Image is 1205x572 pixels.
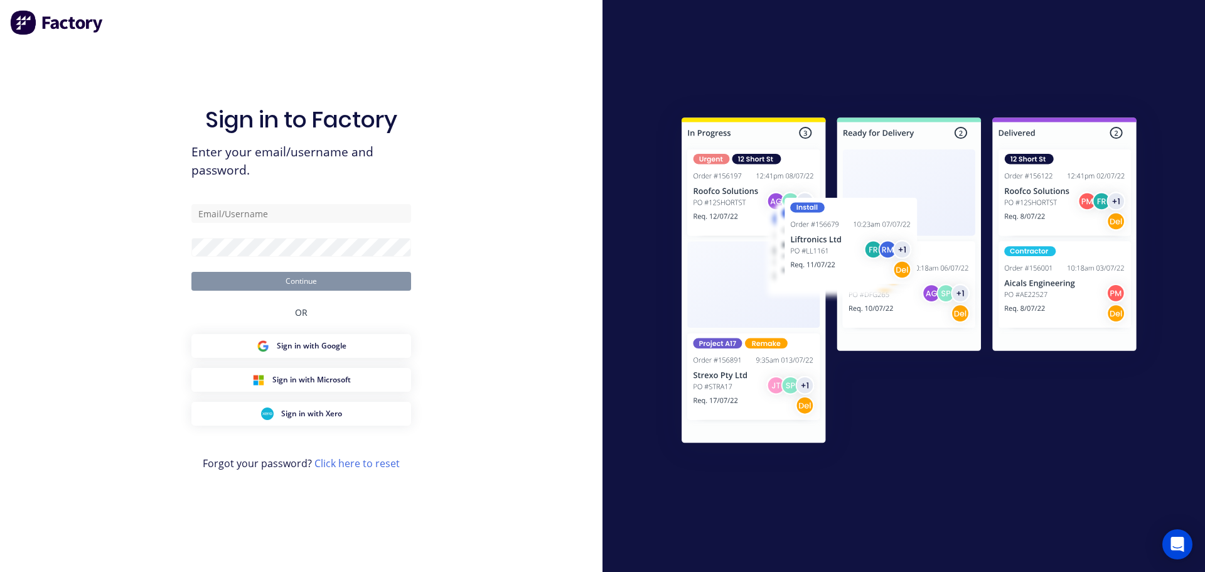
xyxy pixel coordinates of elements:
span: Sign in with Google [277,340,346,352]
span: Sign in with Xero [281,408,342,419]
a: Click here to reset [314,456,400,470]
span: Sign in with Microsoft [272,374,351,386]
div: OR [295,291,308,334]
img: Sign in [654,92,1164,473]
div: Open Intercom Messenger [1162,529,1192,559]
img: Microsoft Sign in [252,374,265,386]
img: Factory [10,10,104,35]
h1: Sign in to Factory [205,106,397,133]
button: Xero Sign inSign in with Xero [191,402,411,426]
span: Forgot your password? [203,456,400,471]
button: Microsoft Sign inSign in with Microsoft [191,368,411,392]
img: Xero Sign in [261,407,274,420]
span: Enter your email/username and password. [191,143,411,180]
input: Email/Username [191,204,411,223]
img: Google Sign in [257,340,269,352]
button: Google Sign inSign in with Google [191,334,411,358]
button: Continue [191,272,411,291]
